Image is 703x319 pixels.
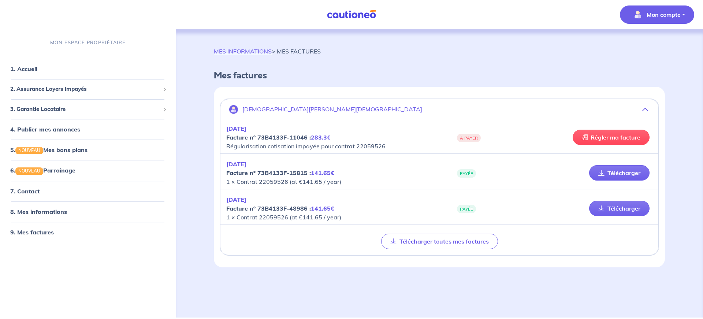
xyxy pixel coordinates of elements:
[311,205,334,212] em: 141.65€
[214,47,321,56] p: > MES FACTURES
[3,225,173,240] div: 9. Mes factures
[3,102,173,116] div: 3. Garantie Locataire
[10,126,80,133] a: 4. Publier mes annonces
[226,195,439,222] p: 1 × Contrat 22059526 (at €141.65 / year)
[3,163,173,178] div: 6.NOUVEAUParrainage
[10,65,37,73] a: 1. Accueil
[3,82,173,96] div: 2. Assurance Loyers Impayés
[3,142,173,157] div: 5.NOUVEAUMes bons plans
[50,39,126,46] p: MON ESPACE PROPRIÉTAIRE
[10,208,67,215] a: 8. Mes informations
[226,196,246,203] em: [DATE]
[226,125,246,132] em: [DATE]
[10,85,160,93] span: 2. Assurance Loyers Impayés
[226,160,439,186] p: 1 × Contrat 22059526 (at €141.65 / year)
[3,184,173,199] div: 7. Contact
[226,134,331,141] strong: Facture nº 73B4133F-11046 :
[226,205,334,212] strong: Facture nº 73B4133F-48986 :
[324,10,379,19] img: Cautioneo
[10,167,75,174] a: 6.NOUVEAUParrainage
[457,205,476,213] span: PAYÉE
[10,229,54,236] a: 9. Mes factures
[589,165,650,181] a: Télécharger
[3,204,173,219] div: 8. Mes informations
[3,122,173,137] div: 4. Publier mes annonces
[10,188,40,195] a: 7. Contact
[457,169,476,178] span: PAYÉE
[3,62,173,76] div: 1. Accueil
[457,134,481,142] span: À PAYER
[220,101,658,118] button: [DEMOGRAPHIC_DATA][PERSON_NAME][DEMOGRAPHIC_DATA]
[242,106,422,113] p: [DEMOGRAPHIC_DATA][PERSON_NAME][DEMOGRAPHIC_DATA]
[226,169,334,177] strong: Facture nº 73B4133F-15815 :
[381,234,498,249] button: Télécharger toutes mes factures
[214,70,665,81] h4: Mes factures
[311,169,334,177] em: 141.65€
[632,9,644,21] img: illu_account_valid_menu.svg
[10,105,160,114] span: 3. Garantie Locataire
[573,130,650,145] a: Régler ma facture
[229,105,238,114] img: illu_account.svg
[10,146,88,153] a: 5.NOUVEAUMes bons plans
[311,134,331,141] em: 283.3€
[226,124,439,151] p: Régularisation cotisation impayée pour contrat 22059526
[620,5,694,24] button: illu_account_valid_menu.svgMon compte
[214,48,272,55] a: MES INFORMATIONS
[647,10,681,19] p: Mon compte
[226,160,246,168] em: [DATE]
[589,201,650,216] a: Télécharger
